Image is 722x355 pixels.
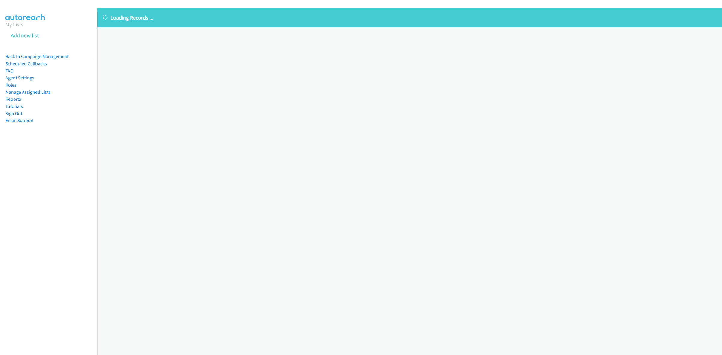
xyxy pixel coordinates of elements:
a: Roles [5,82,17,88]
a: Sign Out [5,111,22,116]
a: Tutorials [5,103,23,109]
a: FAQ [5,68,13,74]
a: Reports [5,96,21,102]
a: My Lists [5,21,23,28]
a: Back to Campaign Management [5,54,69,59]
a: Scheduled Callbacks [5,61,47,66]
a: Add new list [11,32,39,39]
a: Agent Settings [5,75,34,81]
a: Email Support [5,118,34,123]
a: Manage Assigned Lists [5,89,51,95]
p: Loading Records ... [103,14,717,22]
